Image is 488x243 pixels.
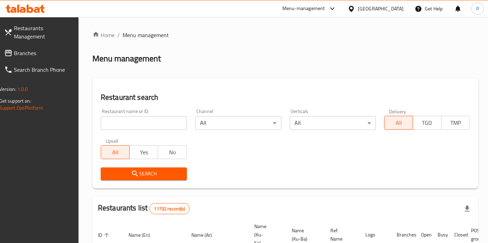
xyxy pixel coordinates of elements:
[389,109,406,114] label: Delivery
[117,31,120,39] li: /
[330,226,351,243] span: Ref. Name
[106,138,118,143] label: Upsell
[92,31,115,39] a: Home
[158,145,187,159] button: No
[282,5,325,13] div: Menu-management
[413,116,441,130] button: TGO
[98,203,190,214] h2: Restaurants list
[14,24,72,41] span: Restaurants Management
[161,147,184,157] span: No
[129,231,159,239] span: Name (En)
[17,85,28,94] span: 1.0.0
[358,5,404,12] div: [GEOGRAPHIC_DATA]
[98,231,111,239] span: ID
[387,118,410,128] span: All
[101,92,470,103] h2: Restaurant search
[106,170,181,178] span: Search
[149,203,189,214] div: Total records count
[101,167,187,180] button: Search
[14,49,72,57] span: Branches
[14,66,72,74] span: Search Branch Phone
[459,200,475,217] div: Export file
[101,116,187,130] input: Search for restaurant name or ID..
[92,53,161,64] h2: Menu management
[290,116,376,130] div: All
[444,118,467,128] span: TMP
[195,116,281,130] div: All
[104,147,127,157] span: All
[191,231,221,239] span: Name (Ar)
[476,5,479,12] span: P
[123,31,169,39] span: Menu management
[441,116,470,130] button: TMP
[101,145,130,159] button: All
[132,147,155,157] span: Yes
[129,145,158,159] button: Yes
[384,116,413,130] button: All
[416,118,439,128] span: TGO
[92,31,479,39] nav: breadcrumb
[292,226,316,243] span: Name (Ku-Ba)
[150,206,189,212] span: 11732 record(s)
